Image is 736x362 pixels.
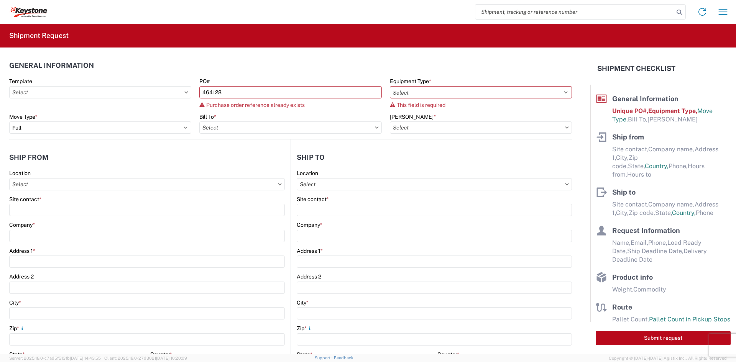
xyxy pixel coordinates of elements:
[334,355,353,360] a: Feedback
[297,351,312,358] label: State
[297,178,572,190] input: Select
[150,351,172,358] label: Country
[104,356,187,360] span: Client: 2025.18.0-27d3021
[9,325,25,332] label: Zip
[297,221,322,228] label: Company
[616,209,629,216] span: City,
[645,162,669,170] span: Country,
[612,316,730,331] span: Pallet Count in Pickup Stops equals Pallet Count in delivery stops
[9,62,94,69] h2: General Information
[9,356,101,360] span: Server: 2025.18.0-c7ad5f513fb
[390,78,431,85] label: Equipment Type
[609,355,727,362] span: Copyright © [DATE]-[DATE] Agistix Inc., All Rights Reserved
[596,331,731,345] button: Submit request
[9,78,32,85] label: Template
[672,209,696,216] span: Country,
[437,351,459,358] label: Country
[628,116,647,123] span: Bill To,
[297,247,323,254] label: Address 1
[655,209,672,216] span: State,
[297,299,309,306] label: City
[612,316,649,323] span: Pallet Count,
[627,171,651,178] span: Hours to
[696,209,713,216] span: Phone
[199,121,381,134] input: Select
[9,221,35,228] label: Company
[647,116,698,123] span: [PERSON_NAME]
[612,201,648,208] span: Site contact,
[315,355,334,360] a: Support
[297,273,321,280] label: Address 2
[390,113,436,120] label: [PERSON_NAME]
[9,273,34,280] label: Address 2
[9,170,31,177] label: Location
[9,178,285,190] input: Select
[9,154,49,161] h2: Ship from
[9,113,38,120] label: Move Type
[9,247,35,254] label: Address 1
[612,239,631,246] span: Name,
[199,113,216,120] label: Bill To
[9,299,21,306] label: City
[612,226,680,234] span: Request Information
[297,154,325,161] h2: Ship to
[648,201,695,208] span: Company name,
[612,107,648,115] span: Unique PO#,
[612,95,678,103] span: General Information
[648,107,697,115] span: Equipment Type,
[297,325,313,332] label: Zip
[156,356,187,360] span: [DATE] 10:20:09
[206,102,305,108] span: Purchase order reference already exists
[612,146,648,153] span: Site contact,
[631,239,648,246] span: Email,
[397,102,445,108] span: This field is required
[9,86,191,98] input: Select
[629,209,655,216] span: Zip code,
[9,351,25,358] label: State
[648,146,695,153] span: Company name,
[390,121,572,134] input: Select
[297,170,318,177] label: Location
[612,133,644,141] span: Ship from
[628,162,645,170] span: State,
[612,286,633,293] span: Weight,
[627,247,683,255] span: Ship Deadline Date,
[597,64,675,73] h2: Shipment Checklist
[612,273,653,281] span: Product info
[612,303,632,311] span: Route
[9,196,41,203] label: Site contact
[70,356,101,360] span: [DATE] 14:43:55
[9,31,69,40] h2: Shipment Request
[297,196,329,203] label: Site contact
[616,154,629,161] span: City,
[669,162,688,170] span: Phone,
[633,286,666,293] span: Commodity
[648,239,667,246] span: Phone,
[612,188,636,196] span: Ship to
[199,78,210,85] label: PO#
[475,5,674,19] input: Shipment, tracking or reference number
